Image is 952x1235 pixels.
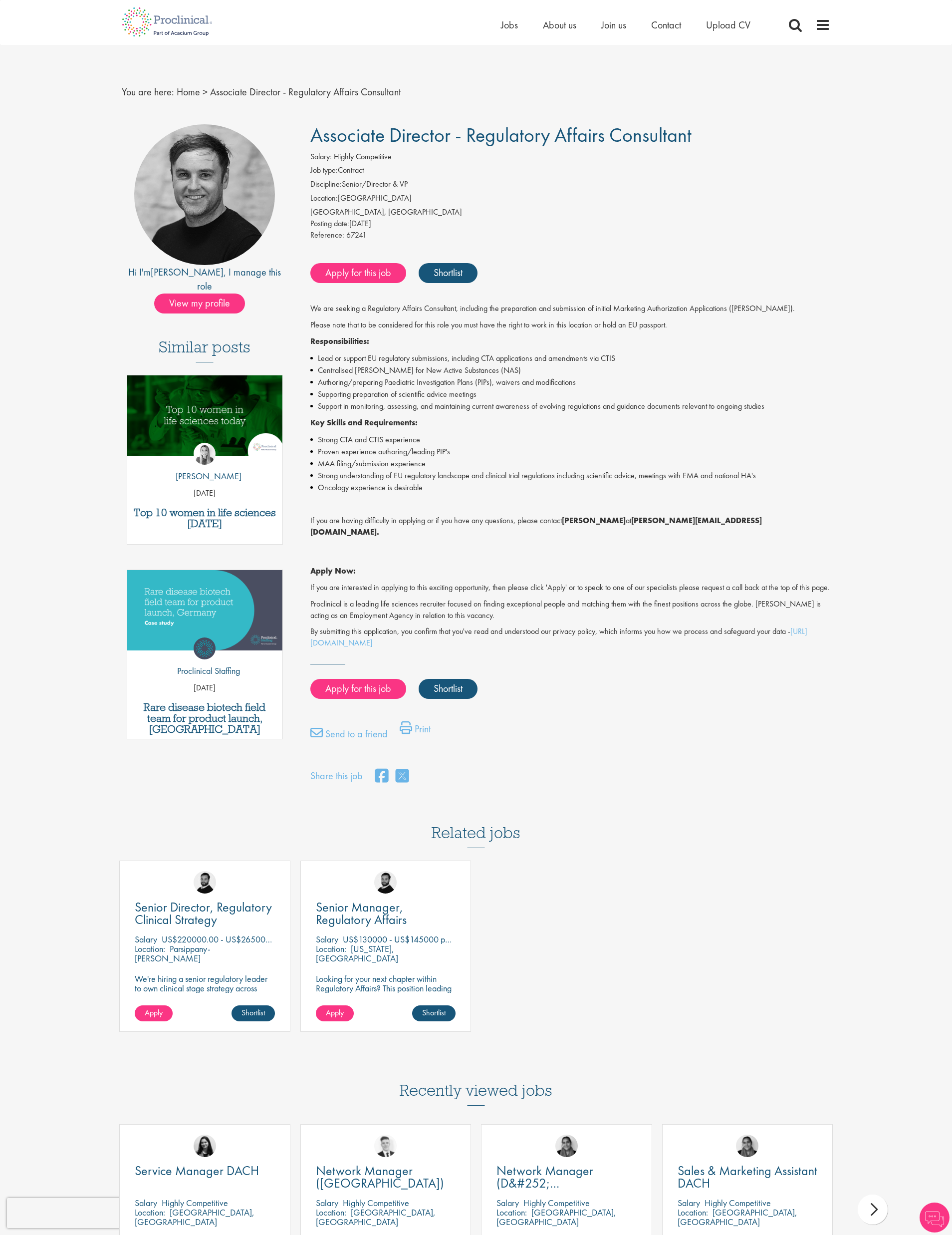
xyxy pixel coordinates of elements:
span: Contact [651,18,681,31]
p: [GEOGRAPHIC_DATA], [GEOGRAPHIC_DATA] [678,1207,797,1228]
a: Print [400,721,431,741]
p: [GEOGRAPHIC_DATA], [GEOGRAPHIC_DATA] [135,1207,254,1228]
span: Network Manager (D&#252;[GEOGRAPHIC_DATA]) [496,1162,621,1204]
a: share on facebook [375,766,388,787]
span: Posting date: [310,218,349,229]
a: Senior Manager, Regulatory Affairs [316,901,456,926]
div: next [858,1195,888,1225]
li: Strong understanding of EU regulatory landscape and clinical trial regulations including scientif... [310,470,831,482]
strong: Responsibilities: [310,336,369,346]
a: Proclinical Staffing Proclinical Staffing [170,637,240,682]
a: [URL][DOMAIN_NAME] [310,626,807,648]
a: About us [543,18,576,31]
iframe: reCAPTCHA [7,1198,135,1228]
p: If you are interested in applying to this exciting opportunity, then please click 'Apply' or to s... [310,582,831,594]
span: Apply [145,1007,163,1018]
div: Job description [310,303,831,649]
p: We're hiring a senior regulatory leader to own clinical stage strategy across multiple programs. [135,974,275,1002]
img: Hannah Burke [194,443,216,465]
strong: Key Skills and Requirements: [310,417,418,428]
span: 67241 [346,230,367,240]
span: You are here: [122,85,174,98]
span: Location: [316,943,346,954]
p: [PERSON_NAME] [168,470,241,483]
a: Link to a post [127,375,282,464]
a: Network Manager ([GEOGRAPHIC_DATA]) [316,1165,456,1190]
img: Chatbot [920,1203,950,1233]
a: Apply for this job [310,679,406,699]
p: If you are having difficulty in applying or if you have any questions, please contact at [310,515,831,538]
strong: [PERSON_NAME][EMAIL_ADDRESS][DOMAIN_NAME]. [310,515,762,537]
p: Please note that to be considered for this role you must have the right to work in this location ... [310,319,831,331]
li: Oncology experience is desirable [310,482,831,494]
a: Rare disease biotech field team for product launch, [GEOGRAPHIC_DATA] [132,702,277,735]
label: Reference: [310,230,344,241]
span: Salary [316,933,338,945]
li: Senior/Director & VP [310,179,831,193]
label: Discipline: [310,179,342,190]
span: > [203,85,208,98]
p: US$130000 - US$145000 per annum [343,933,476,945]
a: Link to a post [127,570,282,658]
span: Senior Director, Regulatory Clinical Strategy [135,899,272,928]
a: Service Manager DACH [135,1165,275,1177]
span: Service Manager DACH [135,1162,259,1179]
label: Location: [310,193,338,204]
a: share on twitter [396,766,409,787]
div: [DATE] [310,218,831,230]
a: Shortlist [419,679,477,699]
p: Proclinical is a leading life sciences recruiter focused on finding exceptional people and matchi... [310,599,831,621]
a: Shortlist [412,1005,456,1021]
a: Sales & Marketing Assistant DACH [678,1165,818,1190]
label: Share this job [310,769,363,783]
li: Strong CTA and CTIS experience [310,434,831,446]
li: Proven experience authoring/leading PIP's [310,446,831,458]
a: Join us [601,18,626,31]
li: MAA filing/submission experience [310,458,831,470]
label: Salary: [310,151,332,163]
img: Anjali Parbhu [736,1135,758,1157]
img: Proclinical Staffing [194,637,216,659]
p: Highly Competitive [162,1197,228,1209]
a: Shortlist [419,263,477,283]
span: Salary [135,1197,157,1209]
span: Associate Director - Regulatory Affairs Consultant [210,85,401,98]
li: Lead or support EU regulatory submissions, including CTA applications and amendments via CTIS [310,352,831,364]
h3: Top 10 women in life sciences [DATE] [132,507,277,529]
span: Salary [135,933,157,945]
span: Associate Director - Regulatory Affairs Consultant [310,122,692,148]
p: US$220000.00 - US$265000 per annum + Highly Competitive Salary [162,933,408,945]
span: Salary [496,1197,519,1209]
p: Highly Competitive [343,1197,409,1209]
span: Senior Manager, Regulatory Affairs [316,899,407,928]
li: Contract [310,165,831,179]
p: [US_STATE], [GEOGRAPHIC_DATA] [316,943,398,964]
h3: Related jobs [432,799,520,848]
p: [DATE] [127,682,282,694]
li: Authoring/preparing Paediatric Investigation Plans (PIPs), waivers and modifications [310,376,831,388]
p: Parsippany-[PERSON_NAME][GEOGRAPHIC_DATA], [GEOGRAPHIC_DATA] [135,943,220,983]
img: Nicolas Daniel [374,1135,397,1157]
span: Location: [678,1207,708,1218]
span: Location: [496,1207,527,1218]
span: Sales & Marketing Assistant DACH [678,1162,817,1192]
li: Supporting preparation of scientific advice meetings [310,388,831,400]
img: Nick Walker [374,871,397,894]
span: Location: [316,1207,346,1218]
a: [PERSON_NAME] [151,266,224,279]
a: breadcrumb link [177,85,200,98]
a: Hannah Burke [PERSON_NAME] [168,443,241,488]
li: [GEOGRAPHIC_DATA] [310,193,831,207]
p: Highly Competitive [523,1197,590,1209]
strong: Apply Now: [310,566,356,576]
span: Apply [326,1007,344,1018]
p: Looking for your next chapter within Regulatory Affairs? This position leading projects and worki... [316,974,456,1012]
a: Jobs [501,18,518,31]
a: Senior Director, Regulatory Clinical Strategy [135,901,275,926]
p: [GEOGRAPHIC_DATA], [GEOGRAPHIC_DATA] [316,1207,436,1228]
span: Salary [678,1197,700,1209]
li: Support in monitoring, assessing, and maintaining current awareness of evolving regulations and g... [310,400,831,412]
h3: Recently viewed jobs [400,1057,552,1106]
